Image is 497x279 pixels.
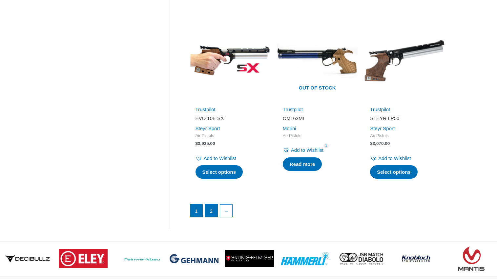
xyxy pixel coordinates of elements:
a: CM162MI [283,115,352,124]
span: Air Pistols [370,133,439,139]
a: Morini [283,126,296,131]
span: $ [196,141,198,146]
a: Trustpilot [370,107,390,112]
nav: Product Pagination [190,204,445,221]
a: Page 2 [205,205,217,217]
span: Air Pistols [196,133,264,139]
img: CM162MI [277,20,358,101]
a: Out of stock [277,20,358,101]
a: Add to Wishlist [370,154,411,163]
span: Page 1 [190,205,203,217]
a: Trustpilot [283,107,303,112]
span: Air Pistols [283,133,352,139]
span: $ [370,141,373,146]
a: Select options for “CM162MI” [283,157,322,171]
a: Steyr Sport [196,126,220,131]
a: STEYR LP50 [370,115,439,124]
h2: STEYR LP50 [370,115,439,122]
a: EVO 10E SX [196,115,264,124]
span: 1 [323,143,329,148]
a: Select options for “EVO 10E SX” [196,165,243,179]
bdi: 3,925.00 [196,141,215,146]
a: Steyr Sport [370,126,395,131]
span: Add to Wishlist [378,155,411,161]
img: brand logo [59,249,108,268]
a: → [220,205,233,217]
span: Out of stock [282,81,353,96]
a: Add to Wishlist [196,154,236,163]
a: Trustpilot [196,107,216,112]
h2: EVO 10E SX [196,115,264,122]
a: Select options for “STEYR LP50” [370,165,418,179]
h2: CM162MI [283,115,352,122]
span: Add to Wishlist [204,155,236,161]
img: EVO 10E SX [190,20,270,101]
bdi: 3,070.00 [370,141,390,146]
img: STEYR LP50 [364,20,445,101]
span: Add to Wishlist [291,147,323,153]
a: Add to Wishlist [283,146,323,155]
